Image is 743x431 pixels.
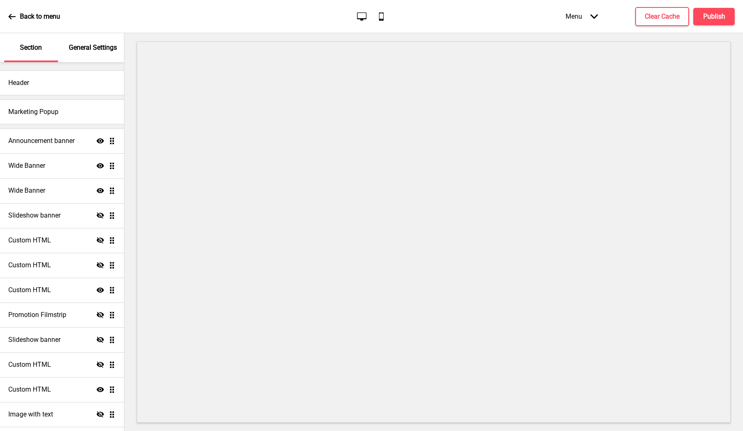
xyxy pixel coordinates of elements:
h4: Marketing Popup [8,107,58,116]
div: Menu [557,4,606,29]
h4: Custom HTML [8,261,51,270]
h4: Slideshow banner [8,335,61,344]
h4: Wide Banner [8,186,45,195]
h4: Publish [703,12,725,21]
button: Publish [693,8,735,25]
h4: Custom HTML [8,286,51,295]
h4: Slideshow banner [8,211,61,220]
h4: Promotion Filmstrip [8,310,66,320]
h4: Custom HTML [8,360,51,369]
p: Section [20,43,42,52]
p: General Settings [69,43,117,52]
h4: Header [8,78,29,87]
h4: Image with text [8,410,53,419]
p: Back to menu [20,12,60,21]
h4: Announcement banner [8,136,75,145]
a: Back to menu [8,5,60,28]
h4: Custom HTML [8,236,51,245]
button: Clear Cache [635,7,689,26]
h4: Wide Banner [8,161,45,170]
h4: Custom HTML [8,385,51,394]
h4: Clear Cache [645,12,680,21]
